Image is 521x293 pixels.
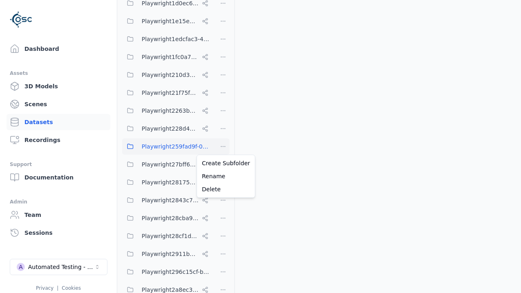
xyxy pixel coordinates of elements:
[199,157,253,170] a: Create Subfolder
[199,183,253,196] a: Delete
[199,170,253,183] a: Rename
